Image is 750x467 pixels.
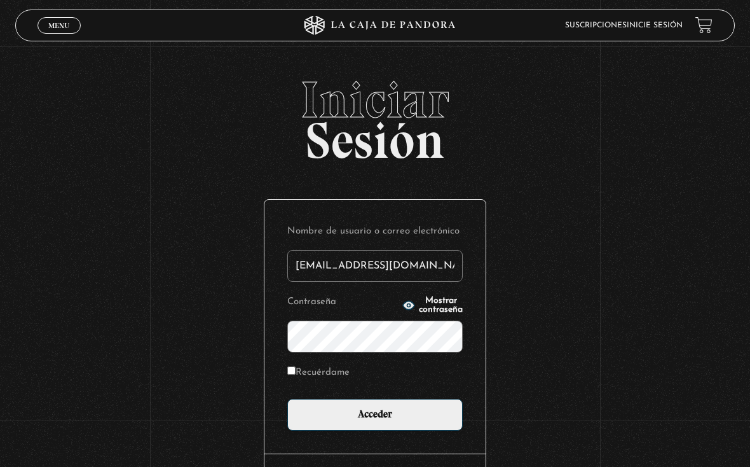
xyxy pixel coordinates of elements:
[287,223,463,240] label: Nombre de usuario o correo electrónico
[565,22,627,29] a: Suscripciones
[287,293,399,310] label: Contraseña
[48,22,69,29] span: Menu
[15,74,735,125] span: Iniciar
[44,32,74,41] span: Cerrar
[695,17,712,34] a: View your shopping cart
[402,296,463,314] button: Mostrar contraseña
[287,366,296,375] input: Recuérdame
[419,296,463,314] span: Mostrar contraseña
[15,74,735,156] h2: Sesión
[287,399,463,431] input: Acceder
[627,22,683,29] a: Inicie sesión
[287,364,350,381] label: Recuérdame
